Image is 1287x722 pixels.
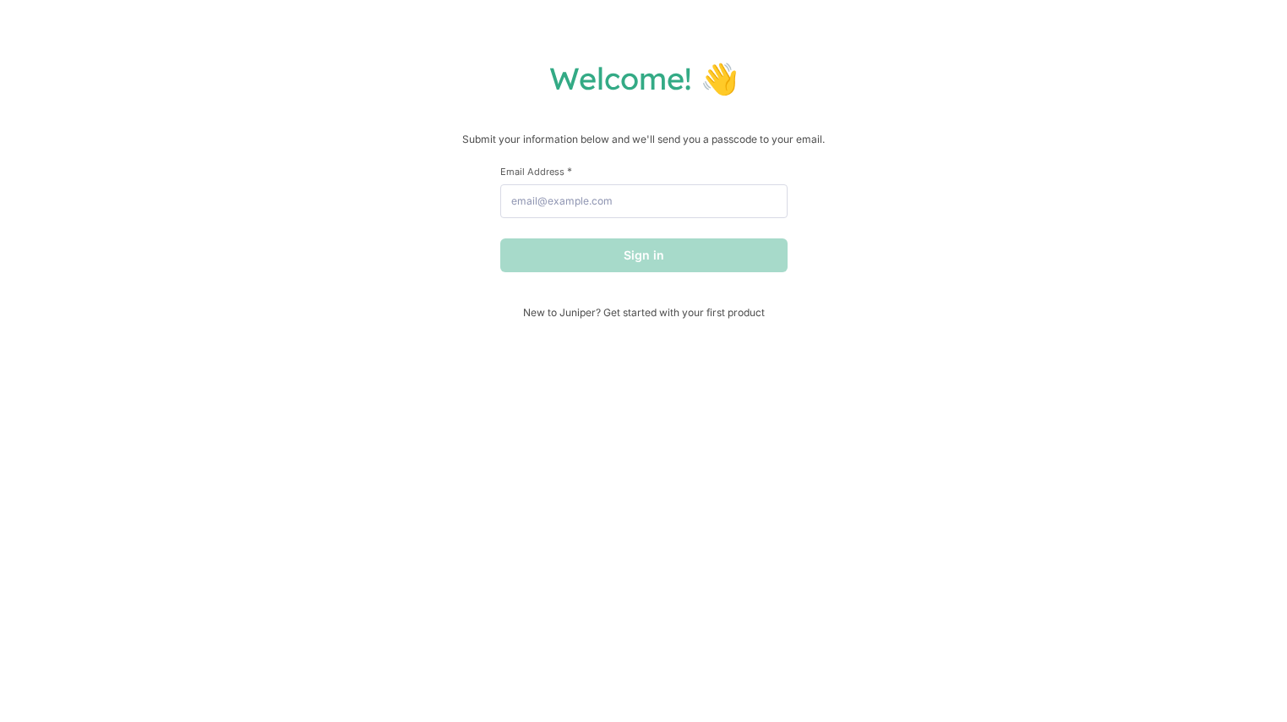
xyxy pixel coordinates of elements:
[17,131,1270,148] p: Submit your information below and we'll send you a passcode to your email.
[17,59,1270,97] h1: Welcome! 👋
[500,184,788,218] input: email@example.com
[567,165,572,178] span: This field is required.
[500,165,788,178] label: Email Address
[500,306,788,319] span: New to Juniper? Get started with your first product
